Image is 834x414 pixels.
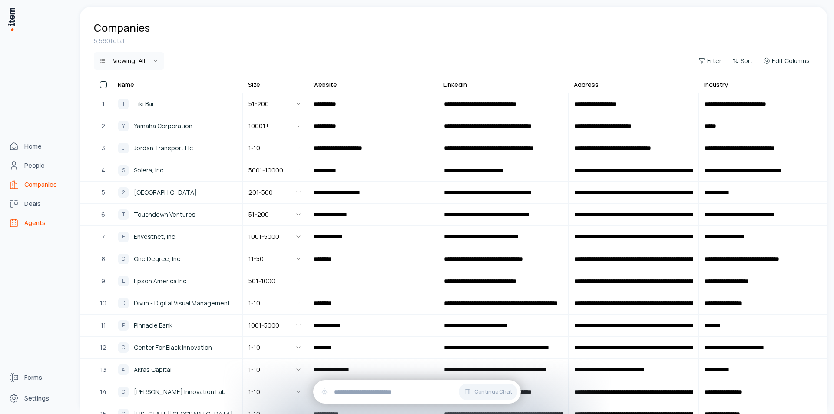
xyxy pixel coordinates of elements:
[134,343,212,352] span: Center For Black Innovation
[24,373,42,382] span: Forms
[134,365,172,374] span: Akras Capital
[118,121,129,131] div: Y
[113,337,242,358] a: CCenter For Black Innovation
[102,188,105,197] span: 5
[134,254,182,264] span: One Degree, Inc.
[118,254,129,264] div: O
[134,143,193,153] span: Jordan Transport Llc
[113,116,242,136] a: YYamaha Corporation
[102,99,105,109] span: 1
[728,55,756,67] button: Sort
[118,209,129,220] div: T
[24,219,46,227] span: Agents
[118,387,129,397] div: C
[101,121,105,131] span: 2
[704,80,728,89] div: Industry
[313,380,521,404] div: Continue Chat
[134,188,197,197] span: [GEOGRAPHIC_DATA]
[100,387,106,397] span: 14
[24,199,41,208] span: Deals
[100,365,106,374] span: 13
[113,138,242,159] a: JJordan Transport Llc
[134,210,195,219] span: Touchdown Ventures
[118,143,129,153] div: J
[101,276,105,286] span: 9
[313,80,337,89] div: Website
[134,298,230,308] span: Divim - Digital Visual Management
[134,321,172,330] span: Pinnacle Bank
[134,387,226,397] span: [PERSON_NAME] Innovation Lab
[459,384,517,400] button: Continue Chat
[113,271,242,291] a: EEpson America Inc.
[113,160,242,181] a: SSolera, Inc.
[24,180,57,189] span: Companies
[5,176,71,193] a: Companies
[113,359,242,380] a: AAkras Capital
[134,232,175,242] span: Envestnet, Inc
[707,56,721,65] span: Filter
[741,56,753,65] span: Sort
[118,80,134,89] div: Name
[94,36,813,45] div: 5,560 total
[5,138,71,155] a: Home
[134,121,192,131] span: Yamaha Corporation
[94,21,150,35] h1: Companies
[248,80,260,89] div: Size
[7,7,16,32] img: Item Brain Logo
[118,99,129,109] div: T
[100,343,106,352] span: 12
[118,364,129,375] div: A
[100,298,106,308] span: 10
[574,80,599,89] div: Address
[118,320,129,331] div: P
[113,182,242,203] a: 2[GEOGRAPHIC_DATA]
[134,276,188,286] span: Epson America Inc.
[24,394,49,403] span: Settings
[113,293,242,314] a: DDivim - Digital Visual Management
[102,254,105,264] span: 8
[695,55,725,67] button: Filter
[118,165,129,176] div: S
[113,93,242,114] a: TTiki Bar
[118,232,129,242] div: E
[101,321,106,330] span: 11
[443,80,467,89] div: LinkedIn
[772,56,810,65] span: Edit Columns
[118,298,129,308] div: D
[101,210,105,219] span: 6
[102,232,105,242] span: 7
[760,55,813,67] button: Edit Columns
[118,342,129,353] div: C
[102,143,105,153] span: 3
[113,381,242,402] a: C[PERSON_NAME] Innovation Lab
[24,142,42,151] span: Home
[134,166,165,175] span: Solera, Inc.
[118,187,129,198] div: 2
[5,195,71,212] a: Deals
[5,157,71,174] a: People
[118,276,129,286] div: E
[5,369,71,386] a: Forms
[134,99,154,109] span: Tiki Bar
[101,166,105,175] span: 4
[5,390,71,407] a: Settings
[113,248,242,269] a: OOne Degree, Inc.
[113,204,242,225] a: TTouchdown Ventures
[113,315,242,336] a: PPinnacle Bank
[24,161,45,170] span: People
[5,214,71,232] a: Agents
[474,388,512,395] span: Continue Chat
[113,56,145,65] div: Viewing:
[113,226,242,247] a: EEnvestnet, Inc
